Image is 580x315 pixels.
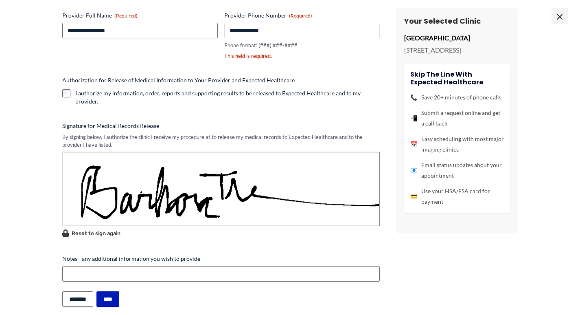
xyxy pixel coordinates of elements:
[404,32,510,44] p: [GEOGRAPHIC_DATA]
[410,160,504,181] li: Email status updates about your appointment
[289,13,312,19] span: (Required)
[404,16,510,26] h3: Your Selected Clinic
[62,11,218,20] label: Provider Full Name
[62,152,380,226] img: Signature Image
[75,89,380,106] label: I authorize my information, order, reports and supporting results to be released to Expected Heal...
[410,108,504,129] li: Submit a request online and get a call back
[552,8,568,24] span: ×
[62,133,380,148] div: By signing below, I authorize the clinic I receive my procedure at to release my medical records ...
[410,139,417,150] span: 📅
[410,113,417,123] span: 📲
[62,228,120,238] button: Reset to sign again
[410,92,417,103] span: 📞
[62,122,380,130] label: Signature for Medical Records Release
[410,165,417,176] span: 📧
[410,70,504,86] h4: Skip the line with Expected Healthcare
[410,134,504,155] li: Easy scheduling with most major imaging clinics
[224,42,380,49] div: Phone format: (###) ###-####
[410,92,504,103] li: Save 20+ minutes of phone calls
[404,44,510,56] p: [STREET_ADDRESS]
[410,191,417,202] span: 💳
[410,186,504,207] li: Use your HSA/FSA card for payment
[62,76,295,84] legend: Authorization for Release of Medical Information to Your Provider and Expected Healthcare
[114,13,138,19] span: (Required)
[224,11,380,20] label: Provider Phone Number
[62,255,380,263] label: Notes - any additional information you wish to provide
[224,52,380,60] div: This field is required.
